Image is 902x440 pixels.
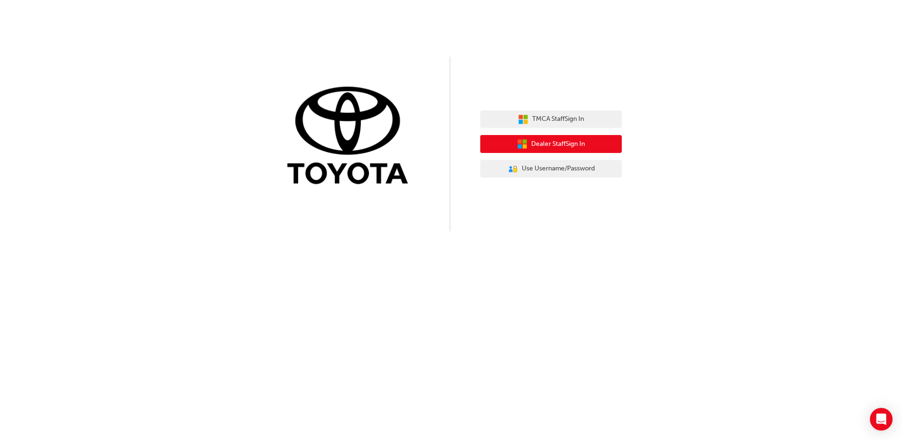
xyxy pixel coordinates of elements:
[532,114,584,125] span: TMCA Staff Sign In
[531,139,585,150] span: Dealer Staff Sign In
[870,408,893,431] div: Open Intercom Messenger
[480,135,622,153] button: Dealer StaffSign In
[480,160,622,178] button: Use Username/Password
[280,85,422,189] img: Trak
[480,110,622,128] button: TMCA StaffSign In
[522,163,595,174] span: Use Username/Password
